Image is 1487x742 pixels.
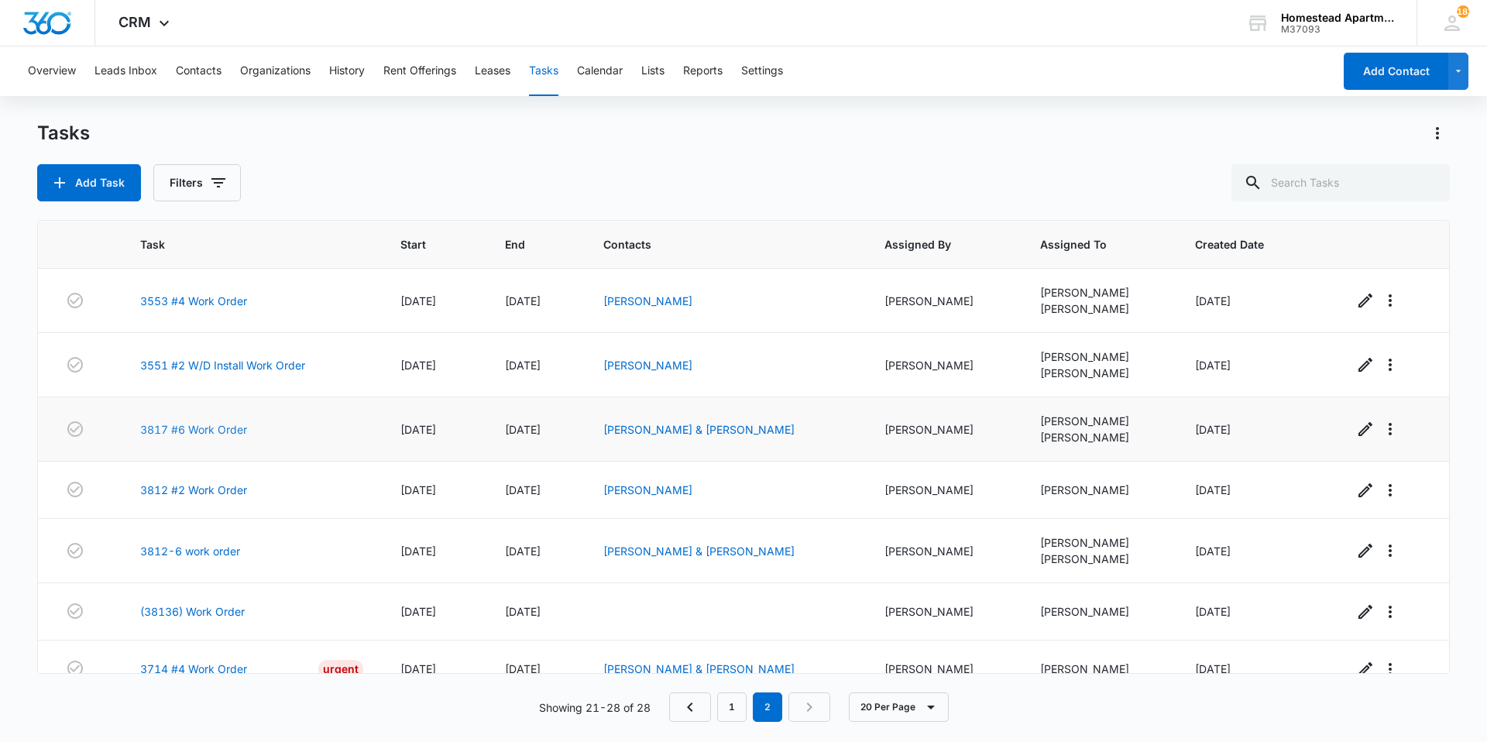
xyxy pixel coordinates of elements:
[37,164,141,201] button: Add Task
[505,423,541,436] span: [DATE]
[318,660,363,678] div: Urgent
[176,46,222,96] button: Contacts
[1040,534,1159,551] div: [PERSON_NAME]
[577,46,623,96] button: Calendar
[140,603,245,620] a: (38136) Work Order
[849,692,949,722] button: 20 Per Page
[884,482,1003,498] div: [PERSON_NAME]
[1195,236,1293,252] span: Created Date
[603,236,825,252] span: Contacts
[603,662,795,675] a: [PERSON_NAME] & [PERSON_NAME]
[505,544,541,558] span: [DATE]
[37,122,90,145] h1: Tasks
[118,14,151,30] span: CRM
[641,46,665,96] button: Lists
[400,662,436,675] span: [DATE]
[529,46,558,96] button: Tasks
[400,605,436,618] span: [DATE]
[1195,423,1231,436] span: [DATE]
[1344,53,1448,90] button: Add Contact
[1195,294,1231,307] span: [DATE]
[1195,359,1231,372] span: [DATE]
[1040,413,1159,429] div: [PERSON_NAME]
[1040,301,1159,317] div: [PERSON_NAME]
[1040,551,1159,567] div: [PERSON_NAME]
[140,357,305,373] a: 3551 #2 W/D Install Work Order
[140,293,247,309] a: 3553 #4 Work Order
[884,603,1003,620] div: [PERSON_NAME]
[884,293,1003,309] div: [PERSON_NAME]
[140,236,341,252] span: Task
[1281,12,1394,24] div: account name
[140,421,247,438] a: 3817 #6 Work Order
[400,294,436,307] span: [DATE]
[1195,605,1231,618] span: [DATE]
[741,46,783,96] button: Settings
[400,236,445,252] span: Start
[400,544,436,558] span: [DATE]
[884,661,1003,677] div: [PERSON_NAME]
[603,544,795,558] a: [PERSON_NAME] & [PERSON_NAME]
[94,46,157,96] button: Leads Inbox
[28,46,76,96] button: Overview
[603,483,692,496] a: [PERSON_NAME]
[1040,365,1159,381] div: [PERSON_NAME]
[1040,603,1159,620] div: [PERSON_NAME]
[140,482,247,498] a: 3812 #2 Work Order
[475,46,510,96] button: Leases
[1040,349,1159,365] div: [PERSON_NAME]
[1195,483,1231,496] span: [DATE]
[1195,544,1231,558] span: [DATE]
[505,662,541,675] span: [DATE]
[240,46,311,96] button: Organizations
[1040,661,1159,677] div: [PERSON_NAME]
[683,46,723,96] button: Reports
[1457,5,1469,18] span: 183
[505,605,541,618] span: [DATE]
[400,483,436,496] span: [DATE]
[603,294,692,307] a: [PERSON_NAME]
[603,423,795,436] a: [PERSON_NAME] & [PERSON_NAME]
[884,236,980,252] span: Assigned By
[1457,5,1469,18] div: notifications count
[505,359,541,372] span: [DATE]
[140,543,240,559] a: 3812-6 work order
[603,359,692,372] a: [PERSON_NAME]
[1040,482,1159,498] div: [PERSON_NAME]
[1040,429,1159,445] div: [PERSON_NAME]
[400,423,436,436] span: [DATE]
[1281,24,1394,35] div: account id
[153,164,241,201] button: Filters
[1425,121,1450,146] button: Actions
[383,46,456,96] button: Rent Offerings
[884,543,1003,559] div: [PERSON_NAME]
[1040,236,1136,252] span: Assigned To
[669,692,711,722] a: Previous Page
[753,692,782,722] em: 2
[400,359,436,372] span: [DATE]
[1195,662,1231,675] span: [DATE]
[505,236,544,252] span: End
[1040,284,1159,301] div: [PERSON_NAME]
[140,661,247,677] a: 3714 #4 Work Order
[329,46,365,96] button: History
[669,692,830,722] nav: Pagination
[717,692,747,722] a: Page 1
[1231,164,1450,201] input: Search Tasks
[884,357,1003,373] div: [PERSON_NAME]
[884,421,1003,438] div: [PERSON_NAME]
[505,483,541,496] span: [DATE]
[539,699,651,716] p: Showing 21-28 of 28
[505,294,541,307] span: [DATE]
